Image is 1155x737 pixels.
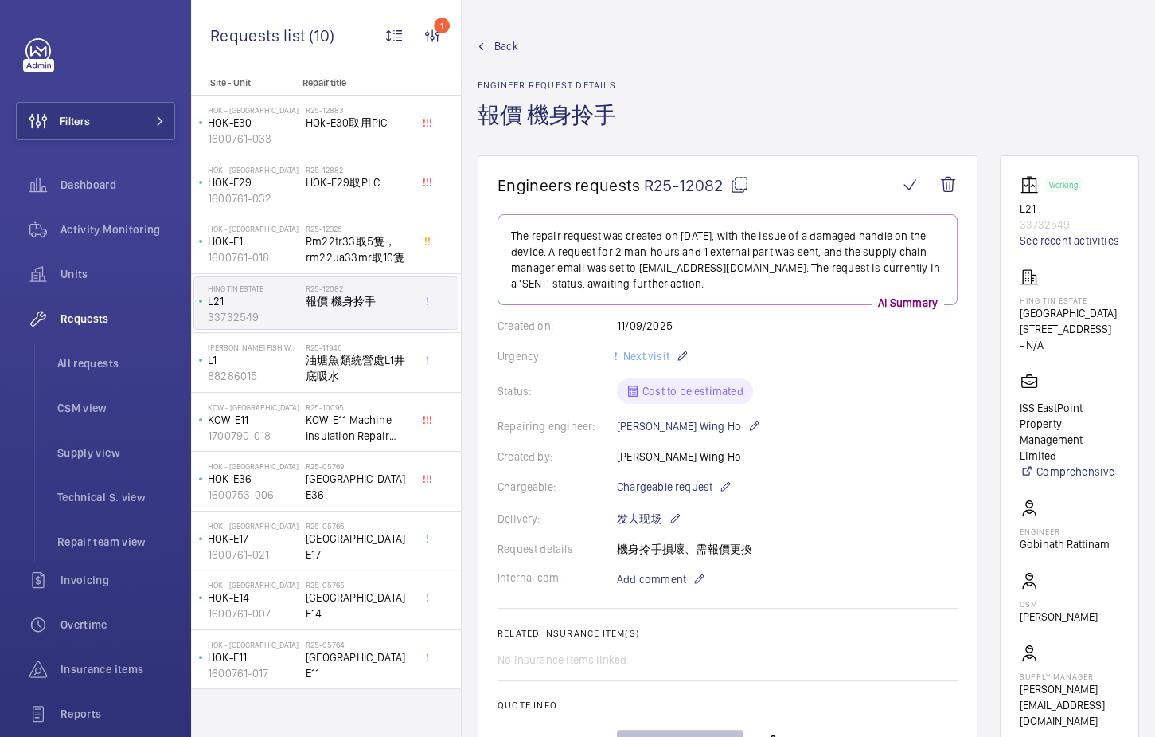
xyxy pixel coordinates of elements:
h2: R25-11946 [306,343,411,352]
h2: R25-12883 [306,105,411,115]
p: HOK - [GEOGRAPHIC_DATA] [208,521,299,531]
span: R25-12082 [644,175,749,195]
p: 1600753-006 [208,487,299,503]
span: Invoicing [60,572,175,588]
p: HOK-E29 [208,174,299,190]
p: [PERSON_NAME] [1020,609,1098,625]
span: Overtime [60,617,175,633]
span: Units [60,266,175,282]
span: HOK-E29取PLC [306,174,411,190]
h2: R25-05764 [306,640,411,649]
p: HOK-E30 [208,115,299,131]
p: HOK-E11 [208,649,299,665]
span: Technical S. view [57,489,175,505]
span: [GEOGRAPHIC_DATA] E11 [306,649,411,681]
p: Site - Unit [191,77,296,88]
p: Engineer [1020,527,1110,536]
span: CSM view [57,400,175,416]
p: L21 [208,293,299,309]
span: Supply view [57,445,175,461]
p: HOK-E14 [208,590,299,606]
h2: R25-12082 [306,284,411,293]
span: Reports [60,706,175,722]
h2: R25-12326 [306,224,411,233]
span: Repair team view [57,534,175,550]
span: [GEOGRAPHIC_DATA] E14 [306,590,411,621]
p: 88286015 [208,368,299,384]
p: HOK - [GEOGRAPHIC_DATA] [208,640,299,649]
span: Requests [60,311,175,327]
p: KOW-E11 [208,412,299,428]
span: [GEOGRAPHIC_DATA] E17 [306,531,411,563]
span: Back [494,38,518,54]
p: HOK - [GEOGRAPHIC_DATA] [208,461,299,471]
span: Engineers requests [498,175,641,195]
p: KOW - [GEOGRAPHIC_DATA] [208,402,299,412]
span: 報價 機身拎手 [306,293,411,309]
span: Rm22tr33取5隻，rm22ua33mr取10隻 [306,233,411,265]
span: Next visit [620,350,669,363]
p: Gobinath Rattinam [1020,536,1110,552]
p: [PERSON_NAME] Wing Ho [617,417,760,436]
span: [GEOGRAPHIC_DATA] E36 [306,471,411,503]
p: [PERSON_NAME] Fish Wholesale Market [208,343,299,352]
p: AI Summary [872,295,944,311]
p: HOK-E17 [208,531,299,547]
span: Insurance items [60,661,175,677]
h2: Engineer request details [478,80,626,91]
span: Chargeable request [617,479,712,495]
p: HOK - [GEOGRAPHIC_DATA] [208,105,299,115]
h2: R25-05765 [306,580,411,590]
span: Filters [60,113,90,129]
p: HOK - [GEOGRAPHIC_DATA] [208,224,299,233]
p: Supply manager [1020,672,1119,681]
h1: 報價 機身拎手 [478,100,626,155]
p: 1600761-007 [208,606,299,621]
h2: Related insurance item(s) [498,628,958,639]
p: L1 [208,352,299,368]
a: See recent activities [1020,233,1119,249]
p: 1600761-033 [208,131,299,147]
p: 1600761-018 [208,249,299,265]
span: HOk-E30取用PlC [306,115,411,131]
p: 33732549 [208,309,299,325]
p: HOK-E1 [208,233,299,249]
p: Repair title [302,77,408,88]
p: HOK - [GEOGRAPHIC_DATA] [208,165,299,174]
span: Activity Monitoring [60,221,175,237]
p: ISS EastPoint Property Management Limited [1020,400,1119,464]
button: Filters [16,102,175,140]
p: 1700790-018 [208,428,299,444]
p: HOK-E36 [208,471,299,487]
p: 1600761-021 [208,547,299,563]
span: Dashboard [60,177,175,193]
p: L21 [1020,201,1119,217]
h2: R25-05769 [306,461,411,471]
p: CSM [1020,599,1098,609]
img: elevator.svg [1020,175,1045,194]
h2: R25-05766 [306,521,411,531]
p: - N/A [1020,337,1119,353]
p: Hing Tin Estate [1020,296,1119,305]
span: KOW-E11 Machine Insulation Repair (burnt) [306,412,411,444]
p: [PERSON_NAME][EMAIL_ADDRESS][DOMAIN_NAME] [1020,681,1119,729]
span: Add comment [617,571,686,587]
p: [GEOGRAPHIC_DATA] [STREET_ADDRESS] [1020,305,1119,337]
p: HOK - [GEOGRAPHIC_DATA] [208,580,299,590]
span: Requests list [210,25,309,45]
span: 油塘魚類統營處L1井底吸水 [306,352,411,384]
p: 1600761-032 [208,190,299,206]
p: 1600761-017 [208,665,299,681]
a: Comprehensive [1020,464,1119,480]
h2: R25-10095 [306,402,411,412]
p: Hing Tin Estate [208,284,299,293]
p: 33732549 [1020,217,1119,233]
p: The repair request was created on [DATE], with the issue of a damaged handle on the device. A req... [511,228,944,292]
h2: R25-12882 [306,165,411,174]
p: Working [1049,182,1078,188]
h2: Quote info [498,700,958,711]
p: 发去现场 [617,509,681,528]
span: All requests [57,355,175,371]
